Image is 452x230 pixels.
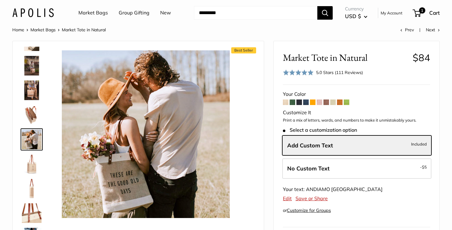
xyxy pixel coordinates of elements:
[426,27,440,33] a: Next
[411,140,427,148] span: Included
[282,135,431,156] label: Add Custom Text
[22,80,42,100] img: Market Tote in Natural
[283,52,408,63] span: Market Tote in Natural
[282,158,431,179] label: Leave Blank
[21,202,43,224] a: description_The red cross stitch represents our standard for quality and craftsmanship.
[413,52,430,64] span: $84
[287,165,330,172] span: No Custom Text
[231,47,256,53] span: Best Seller
[419,7,425,14] span: 1
[22,56,42,76] img: Market Tote in Natural
[22,154,42,174] img: Market Tote in Natural
[287,208,331,213] a: Customize for Groups
[283,195,292,201] a: Edit
[345,5,367,13] span: Currency
[21,128,43,150] a: Market Tote in Natural
[62,50,230,218] img: Market Tote in Natural
[422,165,427,170] span: $5
[12,27,24,33] a: Home
[5,207,66,225] iframe: Sign Up via Text for Offers
[119,8,149,18] a: Group Gifting
[160,8,171,18] a: New
[295,195,328,201] a: Save or Share
[345,11,367,21] button: USD $
[22,179,42,198] img: Market Tote in Natural
[22,203,42,223] img: description_The red cross stitch represents our standard for quality and craftsmanship.
[345,13,361,19] span: USD $
[21,79,43,101] a: Market Tote in Natural
[283,186,383,192] span: Your text: ANDIAMO [GEOGRAPHIC_DATA]
[21,177,43,200] a: Market Tote in Natural
[78,8,108,18] a: Market Bags
[283,206,331,215] div: or
[21,153,43,175] a: Market Tote in Natural
[400,27,414,33] a: Prev
[21,104,43,126] a: description_Water resistant inner liner.
[283,90,430,99] div: Your Color
[283,108,430,117] div: Customize It
[287,142,333,149] span: Add Custom Text
[12,26,106,34] nav: Breadcrumb
[283,117,430,123] p: Print a mix of letters, words, and numbers to make it unmistakably yours.
[30,27,56,33] a: Market Bags
[283,127,357,133] span: Select a customization option
[420,163,427,171] span: -
[22,130,42,149] img: Market Tote in Natural
[317,6,333,20] button: Search
[413,8,440,18] a: 1 Cart
[429,10,440,16] span: Cart
[316,69,363,76] div: 5.0 Stars (111 Reviews)
[194,6,317,20] input: Search...
[381,9,402,17] a: My Account
[62,27,106,33] span: Market Tote in Natural
[22,105,42,125] img: description_Water resistant inner liner.
[283,68,363,77] div: 5.0 Stars (111 Reviews)
[12,8,54,17] img: Apolis
[21,55,43,77] a: Market Tote in Natural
